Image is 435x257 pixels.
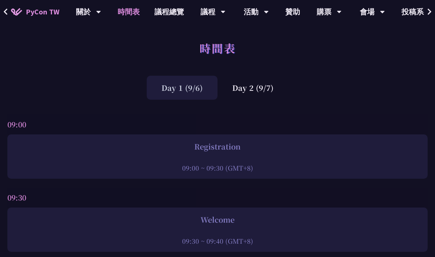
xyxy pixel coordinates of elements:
h1: 時間表 [199,37,236,59]
div: 09:00 [7,114,428,134]
div: 09:00 ~ 09:30 (GMT+8) [11,163,424,172]
span: PyCon TW [26,6,59,17]
div: Welcome [11,214,424,225]
img: Home icon of PyCon TW 2025 [11,8,22,16]
div: 09:30 [7,188,428,208]
div: Day 1 (9/6) [147,76,217,100]
div: Day 2 (9/7) [217,76,288,100]
a: PyCon TW [4,3,67,21]
div: Registration [11,141,424,152]
div: 09:30 ~ 09:40 (GMT+8) [11,236,424,246]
